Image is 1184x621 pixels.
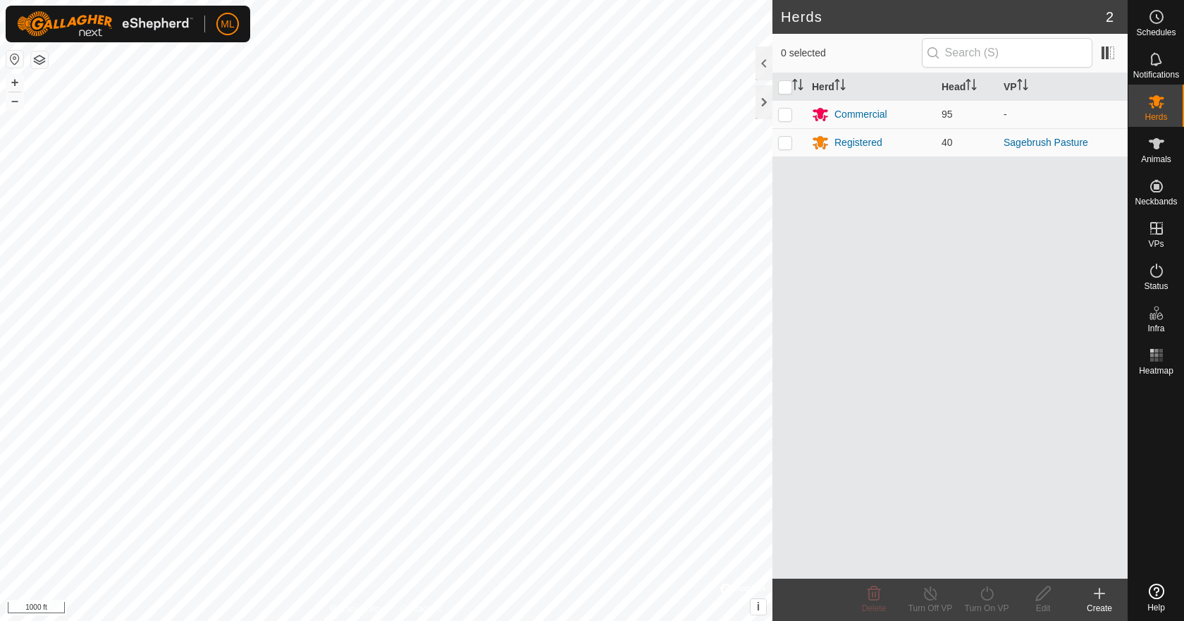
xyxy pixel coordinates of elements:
div: Turn Off VP [902,602,958,615]
button: i [751,599,766,615]
p-sorticon: Activate to sort [966,81,977,92]
div: Edit [1015,602,1071,615]
td: - [998,100,1128,128]
div: Registered [834,135,882,150]
div: Commercial [834,107,887,122]
div: Create [1071,602,1128,615]
span: 40 [942,137,953,148]
span: 0 selected [781,46,922,61]
div: Turn On VP [958,602,1015,615]
a: Privacy Policy [331,603,383,615]
span: 95 [942,109,953,120]
span: Help [1147,603,1165,612]
button: Map Layers [31,51,48,68]
a: Help [1128,578,1184,617]
span: VPs [1148,240,1164,248]
button: Reset Map [6,51,23,68]
img: Gallagher Logo [17,11,193,37]
button: – [6,92,23,109]
span: Herds [1145,113,1167,121]
span: Neckbands [1135,197,1177,206]
span: i [757,601,760,613]
span: Status [1144,282,1168,290]
button: + [6,74,23,91]
th: Herd [806,73,936,101]
h2: Herds [781,8,1106,25]
span: ML [221,17,234,32]
span: Schedules [1136,28,1176,37]
span: Infra [1147,324,1164,333]
p-sorticon: Activate to sort [1017,81,1028,92]
p-sorticon: Activate to sort [834,81,846,92]
input: Search (S) [922,38,1092,68]
a: Sagebrush Pasture [1004,137,1088,148]
span: Animals [1141,155,1171,164]
span: Notifications [1133,70,1179,79]
th: Head [936,73,998,101]
span: Delete [862,603,887,613]
th: VP [998,73,1128,101]
p-sorticon: Activate to sort [792,81,803,92]
span: Heatmap [1139,367,1173,375]
a: Contact Us [400,603,442,615]
span: 2 [1106,6,1114,27]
